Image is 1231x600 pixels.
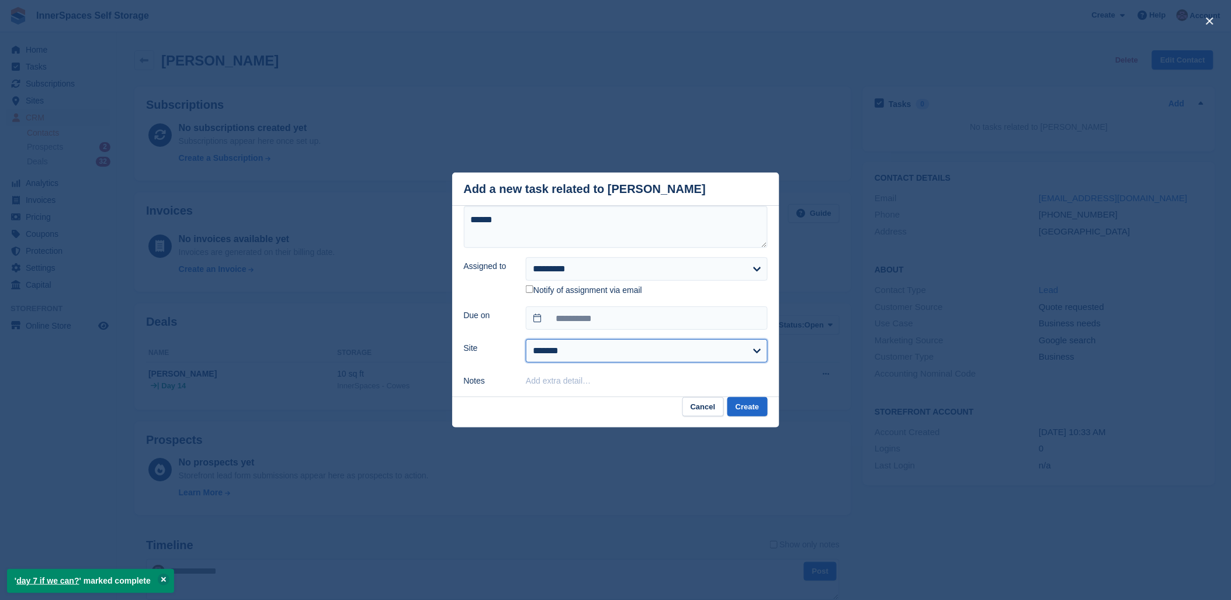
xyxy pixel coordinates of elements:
button: Cancel [682,397,724,416]
label: Notify of assignment via email [526,285,642,296]
label: Site [464,342,512,354]
a: day 7 if we can? [16,576,79,585]
label: Notes [464,375,512,387]
div: Add a new task related to [PERSON_NAME] [464,182,706,196]
button: close [1201,12,1219,30]
label: Due on [464,309,512,322]
label: Assigned to [464,260,512,273]
button: Add extra detail… [526,376,591,385]
input: Notify of assignment via email [526,285,533,293]
button: Create [727,397,767,416]
p: ' ' marked complete [7,569,174,593]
